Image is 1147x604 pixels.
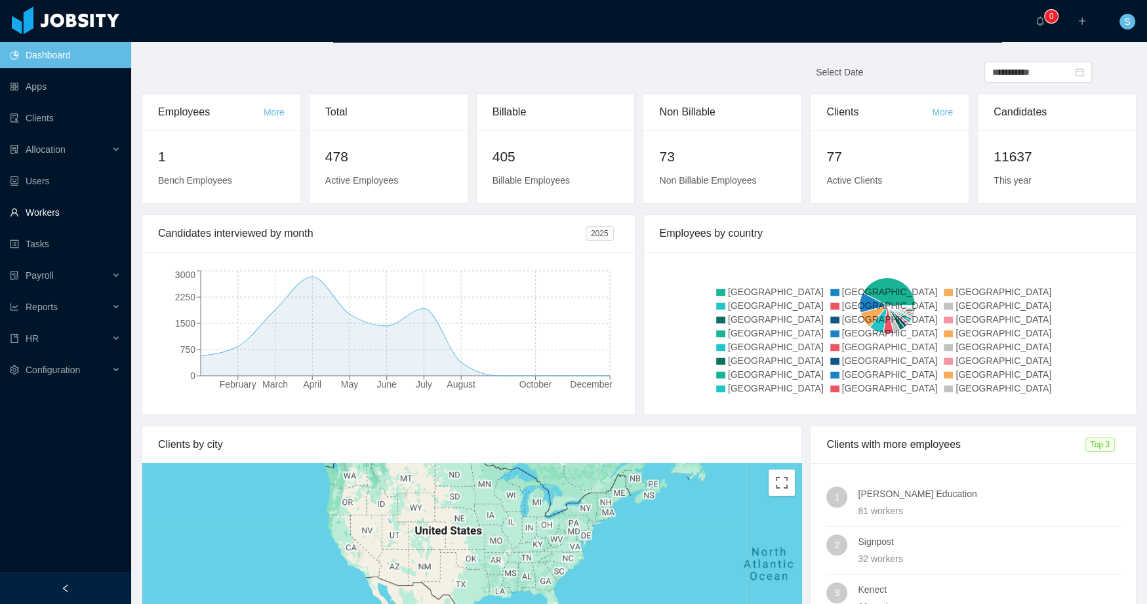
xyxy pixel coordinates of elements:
[858,582,1120,597] h4: Kenect
[1075,68,1084,77] i: icon: calendar
[10,365,19,374] i: icon: setting
[728,287,824,297] span: [GEOGRAPHIC_DATA]
[1036,16,1045,26] i: icon: bell
[158,146,285,167] h2: 1
[10,145,19,154] i: icon: solution
[858,487,1120,501] h4: [PERSON_NAME] Education
[376,379,397,390] tspan: June
[10,42,121,68] a: icon: pie-chartDashboard
[858,552,1120,566] div: 32 workers
[1124,14,1130,30] span: S
[10,105,121,131] a: icon: auditClients
[956,314,1051,325] span: [GEOGRAPHIC_DATA]
[728,342,824,352] span: [GEOGRAPHIC_DATA]
[956,342,1051,352] span: [GEOGRAPHIC_DATA]
[26,270,54,281] span: Payroll
[264,107,285,117] a: More
[842,328,938,338] span: [GEOGRAPHIC_DATA]
[932,107,953,117] a: More
[10,302,19,312] i: icon: line-chart
[10,168,121,194] a: icon: robotUsers
[325,94,452,131] div: Total
[842,314,938,325] span: [GEOGRAPHIC_DATA]
[834,487,839,508] span: 1
[728,355,824,366] span: [GEOGRAPHIC_DATA]
[956,287,1051,297] span: [GEOGRAPHIC_DATA]
[858,504,1120,518] div: 81 workers
[190,371,195,381] tspan: 0
[158,426,786,463] div: Clients by city
[816,67,863,77] span: Select Date
[10,199,121,226] a: icon: userWorkers
[26,333,39,344] span: HR
[956,300,1051,311] span: [GEOGRAPHIC_DATA]
[842,369,938,380] span: [GEOGRAPHIC_DATA]
[826,175,882,186] span: Active Clients
[158,215,586,252] div: Candidates interviewed by month
[728,300,824,311] span: [GEOGRAPHIC_DATA]
[570,379,613,390] tspan: December
[158,94,264,131] div: Employees
[26,302,58,312] span: Reports
[158,175,232,186] span: Bench Employees
[325,175,398,186] span: Active Employees
[175,318,195,329] tspan: 1500
[834,534,839,555] span: 2
[956,355,1051,366] span: [GEOGRAPHIC_DATA]
[10,73,121,100] a: icon: appstoreApps
[586,226,614,241] span: 2025
[180,344,196,355] tspan: 750
[842,383,938,393] span: [GEOGRAPHIC_DATA]
[447,379,475,390] tspan: August
[728,314,824,325] span: [GEOGRAPHIC_DATA]
[956,383,1051,393] span: [GEOGRAPHIC_DATA]
[1077,16,1087,26] i: icon: plus
[303,379,321,390] tspan: April
[659,175,756,186] span: Non Billable Employees
[26,144,66,155] span: Allocation
[262,379,288,390] tspan: March
[858,534,1120,549] h4: Signpost
[826,94,932,131] div: Clients
[842,355,938,366] span: [GEOGRAPHIC_DATA]
[659,94,786,131] div: Non Billable
[220,379,256,390] tspan: February
[493,146,619,167] h2: 405
[994,94,1120,131] div: Candidates
[956,369,1051,380] span: [GEOGRAPHIC_DATA]
[769,470,795,496] button: Toggle fullscreen view
[1045,10,1058,23] sup: 0
[826,426,1085,463] div: Clients with more employees
[956,328,1051,338] span: [GEOGRAPHIC_DATA]
[994,175,1032,186] span: This year
[175,292,195,302] tspan: 2250
[416,379,432,390] tspan: July
[728,328,824,338] span: [GEOGRAPHIC_DATA]
[842,300,938,311] span: [GEOGRAPHIC_DATA]
[842,287,938,297] span: [GEOGRAPHIC_DATA]
[519,379,552,390] tspan: October
[341,379,358,390] tspan: May
[728,383,824,393] span: [GEOGRAPHIC_DATA]
[659,146,786,167] h2: 73
[325,146,452,167] h2: 478
[994,146,1120,167] h2: 11637
[660,215,1121,252] div: Employees by country
[175,269,195,279] tspan: 3000
[493,94,619,131] div: Billable
[10,231,121,257] a: icon: profileTasks
[10,271,19,280] i: icon: file-protect
[834,582,839,603] span: 3
[826,146,953,167] h2: 77
[10,334,19,343] i: icon: book
[1085,437,1115,452] span: Top 3
[842,342,938,352] span: [GEOGRAPHIC_DATA]
[728,369,824,380] span: [GEOGRAPHIC_DATA]
[493,175,570,186] span: Billable Employees
[26,365,80,375] span: Configuration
